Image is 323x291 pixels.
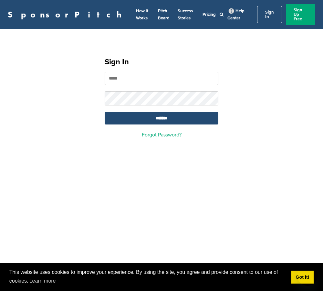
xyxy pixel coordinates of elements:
[9,268,286,286] span: This website uses cookies to improve your experience. By using the site, you agree and provide co...
[136,8,148,21] a: How It Works
[105,56,218,68] h1: Sign In
[203,12,216,17] a: Pricing
[291,271,314,284] a: dismiss cookie message
[286,4,315,25] a: Sign Up Free
[28,276,57,286] a: learn more about cookies
[8,10,126,19] a: SponsorPitch
[158,8,170,21] a: Pitch Board
[142,132,182,138] a: Forgot Password?
[297,265,318,286] iframe: Button to launch messaging window
[227,7,245,22] a: Help Center
[178,8,193,21] a: Success Stories
[257,6,282,23] a: Sign In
